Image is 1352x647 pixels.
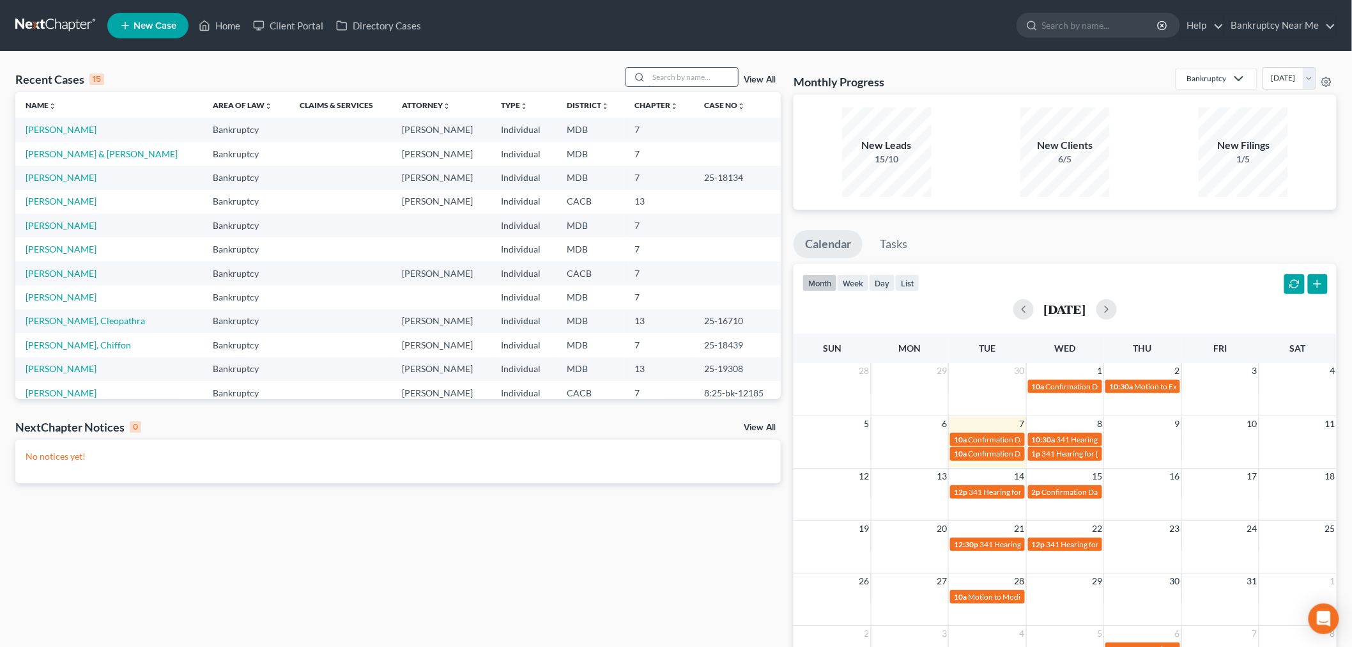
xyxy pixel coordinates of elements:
span: 12p [1032,540,1045,549]
div: 6/5 [1020,153,1110,166]
td: 7 [624,381,694,405]
td: CACB [557,190,625,214]
td: MDB [557,333,625,357]
span: 10a [954,449,967,458]
td: Individual [491,118,557,141]
td: Individual [491,309,557,333]
i: unfold_more [443,102,450,110]
td: [PERSON_NAME] [392,357,491,381]
td: Bankruptcy [203,309,290,333]
a: View All [744,423,776,432]
span: New Case [134,21,176,31]
span: 341 Hearing for [PERSON_NAME], [PERSON_NAME] [979,540,1157,549]
a: Help [1181,14,1224,37]
td: Individual [491,190,557,214]
span: 29 [1091,573,1103,589]
td: MDB [557,166,625,189]
input: Search by name... [1042,13,1159,37]
a: Calendar [794,230,863,258]
td: Bankruptcy [203,190,290,214]
a: Area of Lawunfold_more [213,100,273,110]
a: [PERSON_NAME], Chiffon [26,339,131,350]
div: Bankruptcy [1187,73,1226,84]
a: Home [192,14,247,37]
a: Nameunfold_more [26,100,56,110]
td: Bankruptcy [203,261,290,285]
h3: Monthly Progress [794,74,884,90]
a: [PERSON_NAME] [26,220,96,231]
span: 3 [1251,363,1259,378]
span: Motion to Modify [968,592,1027,602]
span: 341 Hearing for [PERSON_NAME] [1042,449,1156,458]
p: No notices yet! [26,450,771,463]
span: Confirmation Date for [PERSON_NAME] [1042,487,1178,497]
span: 341 Hearing for [PERSON_NAME] [1057,435,1171,444]
td: 7 [624,166,694,189]
span: 4 [1329,363,1337,378]
span: 25 [1324,521,1337,536]
td: Individual [491,214,557,237]
a: [PERSON_NAME], Cleopathra [26,315,145,326]
span: Sat [1290,343,1306,354]
div: New Leads [842,138,932,153]
td: Individual [491,261,557,285]
a: View All [744,75,776,84]
i: unfold_more [670,102,678,110]
td: CACB [557,261,625,285]
span: 8 [1096,416,1103,432]
span: 1p [1032,449,1041,458]
td: MDB [557,357,625,381]
span: 5 [1096,626,1103,641]
td: 7 [624,237,694,261]
div: New Clients [1020,138,1110,153]
span: 23 [1169,521,1181,536]
span: Wed [1054,343,1075,354]
a: [PERSON_NAME] [26,196,96,207]
a: Typeunfold_more [502,100,528,110]
a: Chapterunfold_more [634,100,678,110]
div: 15 [89,74,104,85]
a: Districtunfold_more [567,100,609,110]
span: 14 [1013,469,1026,484]
span: 341 Hearing for Hall, Hope [1047,540,1136,549]
td: Bankruptcy [203,142,290,166]
span: 10a [954,592,967,602]
a: [PERSON_NAME] [26,387,96,398]
td: MDB [557,118,625,141]
i: unfold_more [49,102,56,110]
button: month [803,274,837,292]
button: week [837,274,869,292]
span: 29 [935,363,948,378]
td: [PERSON_NAME] [392,381,491,405]
td: [PERSON_NAME] [392,166,491,189]
td: MDB [557,142,625,166]
td: Individual [491,142,557,166]
a: Attorneyunfold_more [402,100,450,110]
span: 27 [935,573,948,589]
td: 13 [624,309,694,333]
td: Bankruptcy [203,118,290,141]
span: 28 [858,363,871,378]
td: [PERSON_NAME] [392,333,491,357]
span: 10a [1032,382,1045,391]
td: MDB [557,214,625,237]
td: 7 [624,118,694,141]
td: 13 [624,357,694,381]
td: 7 [624,261,694,285]
h2: [DATE] [1044,302,1086,316]
span: Sun [823,343,841,354]
span: 1 [1329,573,1337,589]
span: Mon [899,343,921,354]
td: Individual [491,357,557,381]
td: 13 [624,190,694,214]
td: [PERSON_NAME] [392,142,491,166]
td: 8:25-bk-12185 [694,381,781,405]
td: Individual [491,333,557,357]
td: 25-18134 [694,166,781,189]
span: 6 [941,416,948,432]
a: Tasks [868,230,919,258]
span: 16 [1169,469,1181,484]
td: 25-19308 [694,357,781,381]
td: Bankruptcy [203,237,290,261]
span: 24 [1246,521,1259,536]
